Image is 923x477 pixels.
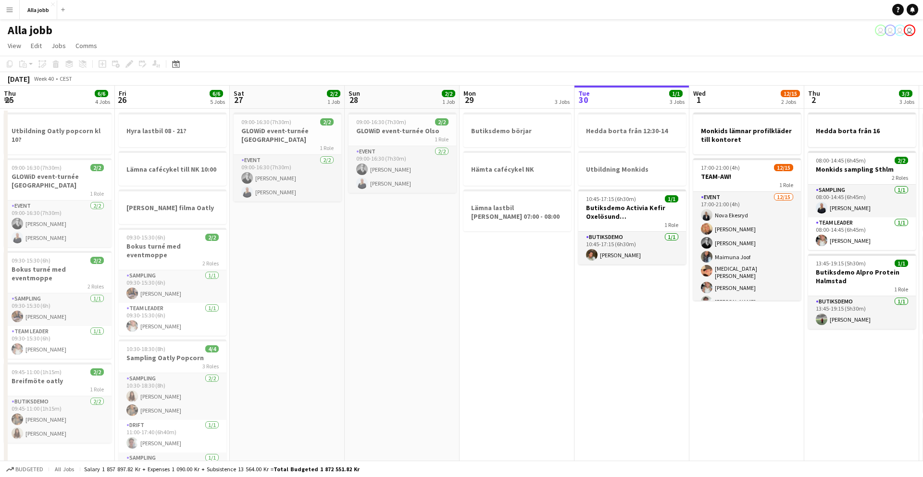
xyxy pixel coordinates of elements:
app-card-role: Team Leader1/109:30-15:30 (6h)[PERSON_NAME] [119,303,226,336]
span: Tue [578,89,590,98]
span: 2 Roles [892,174,908,181]
div: 3 Jobs [670,98,685,105]
div: CEST [60,75,72,82]
span: 2 Roles [87,283,104,290]
span: 27 [232,94,244,105]
span: Sun [349,89,360,98]
h3: GLOWiD event-turnée [GEOGRAPHIC_DATA] [4,172,112,189]
span: 1 Role [894,286,908,293]
app-user-avatar: August Löfgren [875,25,886,36]
div: Lämna cafécykel till NK 10:00 [119,151,226,186]
app-card-role: Sampling1/109:30-15:30 (6h)[PERSON_NAME] [119,270,226,303]
h3: Sampling Oatly Popcorn [119,353,226,362]
span: 2 [807,94,820,105]
span: 09:00-16:30 (7h30m) [241,118,291,126]
app-job-card: [PERSON_NAME] filma Oatly [119,189,226,224]
span: Sat [234,89,244,98]
span: Edit [31,41,42,50]
app-job-card: Hyra lastbil 08 - 21? [119,113,226,147]
span: 4/4 [205,345,219,352]
div: 3 Jobs [899,98,914,105]
div: 09:45-11:00 (1h15m)2/2Breifmöte oatly1 RoleButiksdemo2/209:45-11:00 (1h15m)[PERSON_NAME][PERSON_N... [4,363,112,443]
a: View [4,39,25,52]
div: Lämna lastbil [PERSON_NAME] 07:00 - 08:00 [463,189,571,231]
span: 3/3 [899,90,912,97]
h3: Utbildning Oatly popcorn kl 10? [4,126,112,144]
div: 1 Job [442,98,455,105]
h3: [PERSON_NAME] filma Oatly [119,203,226,212]
span: Total Budgeted 1 872 551.82 kr [274,465,360,473]
h3: Utbildning Monkids [578,165,686,174]
span: View [8,41,21,50]
app-job-card: Hedda borta från 12:30-14 [578,113,686,147]
span: 29 [462,94,476,105]
app-job-card: 08:00-14:45 (6h45m)2/2Monkids sampling Sthlm2 RolesSampling1/108:00-14:45 (6h45m)[PERSON_NAME]Tea... [808,151,916,250]
span: 2/2 [90,257,104,264]
span: 10:45-17:15 (6h30m) [586,195,636,202]
h3: Butiksdemo Activia Kefir Oxelösund ([GEOGRAPHIC_DATA]) [578,203,686,221]
span: 1 Role [435,136,449,143]
span: 2/2 [90,368,104,376]
span: 1 Role [664,221,678,228]
span: 25 [2,94,16,105]
h3: GLOWiD event-turnée Olso [349,126,456,135]
app-user-avatar: Emil Hasselberg [885,25,896,36]
span: 1 [692,94,706,105]
app-job-card: 09:30-15:30 (6h)2/2Bokus turné med eventmoppe2 RolesSampling1/109:30-15:30 (6h)[PERSON_NAME]Team ... [4,251,112,359]
app-job-card: Butiksdemo börjar [463,113,571,147]
span: 09:30-15:30 (6h) [12,257,50,264]
div: Salary 1 857 897.82 kr + Expenses 1 090.00 kr + Subsistence 13 564.00 kr = [84,465,360,473]
span: Jobs [51,41,66,50]
span: 2/2 [895,157,908,164]
app-card-role: Sampling1/108:00-14:45 (6h45m)[PERSON_NAME] [808,185,916,217]
div: 09:00-16:30 (7h30m)2/2GLOWiD event-turnée Olso1 RoleEvent2/209:00-16:30 (7h30m)[PERSON_NAME][PERS... [349,113,456,193]
div: Utbildning Monkids [578,151,686,186]
span: 1/1 [665,195,678,202]
span: 2 Roles [202,260,219,267]
span: 17:00-21:00 (4h) [701,164,740,171]
app-card-role: Team Leader1/109:30-15:30 (6h)[PERSON_NAME] [4,326,112,359]
span: 10:30-18:30 (8h) [126,345,165,352]
span: Thu [808,89,820,98]
span: Wed [693,89,706,98]
app-job-card: Monkids lämnar profilkläder till kontoret [693,113,801,154]
app-job-card: Hämta cafécykel NK [463,151,571,186]
h3: Bokus turné med eventmoppe [4,265,112,282]
h3: Monkids lämnar profilkläder till kontoret [693,126,801,144]
span: 2/2 [435,118,449,126]
div: 3 Jobs [555,98,570,105]
span: 1 Role [320,144,334,151]
h3: Hämta cafécykel NK [463,165,571,174]
app-job-card: 09:00-16:30 (7h30m)2/2GLOWiD event-turnée [GEOGRAPHIC_DATA]1 RoleEvent2/209:00-16:30 (7h30m)[PERS... [4,158,112,247]
app-card-role: Event2/209:00-16:30 (7h30m)[PERSON_NAME][PERSON_NAME] [234,155,341,201]
app-user-avatar: Hedda Lagerbielke [894,25,906,36]
span: All jobs [53,465,76,473]
span: Comms [75,41,97,50]
h3: GLOWiD event-turnée [GEOGRAPHIC_DATA] [234,126,341,144]
span: Mon [463,89,476,98]
span: 09:00-16:30 (7h30m) [12,164,62,171]
button: Budgeted [5,464,45,475]
div: [DATE] [8,74,30,84]
app-card-role: Event12/1517:00-21:00 (4h)Nova Ekesryd[PERSON_NAME][PERSON_NAME]Maimuna Joof[MEDICAL_DATA][PERSON... [693,192,801,423]
app-job-card: Hedda borta från 16 [808,113,916,147]
h3: Hedda borta från 16 [808,126,916,135]
div: 5 Jobs [210,98,225,105]
app-job-card: 13:45-19:15 (5h30m)1/1Butiksdemo Alpro Protein Halmstad1 RoleButiksdemo1/113:45-19:15 (5h30m)[PER... [808,254,916,329]
app-job-card: 10:45-17:15 (6h30m)1/1Butiksdemo Activia Kefir Oxelösund ([GEOGRAPHIC_DATA])1 RoleButiksdemo1/110... [578,189,686,264]
h3: Bokus turné med eventmoppe [119,242,226,259]
h1: Alla jobb [8,23,52,38]
h3: Hyra lastbil 08 - 21? [119,126,226,135]
app-card-role: Butiksdemo2/209:45-11:00 (1h15m)[PERSON_NAME][PERSON_NAME] [4,396,112,443]
a: Jobs [48,39,70,52]
div: 09:00-16:30 (7h30m)2/2GLOWiD event-turnée [GEOGRAPHIC_DATA]1 RoleEvent2/209:00-16:30 (7h30m)[PERS... [234,113,341,201]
